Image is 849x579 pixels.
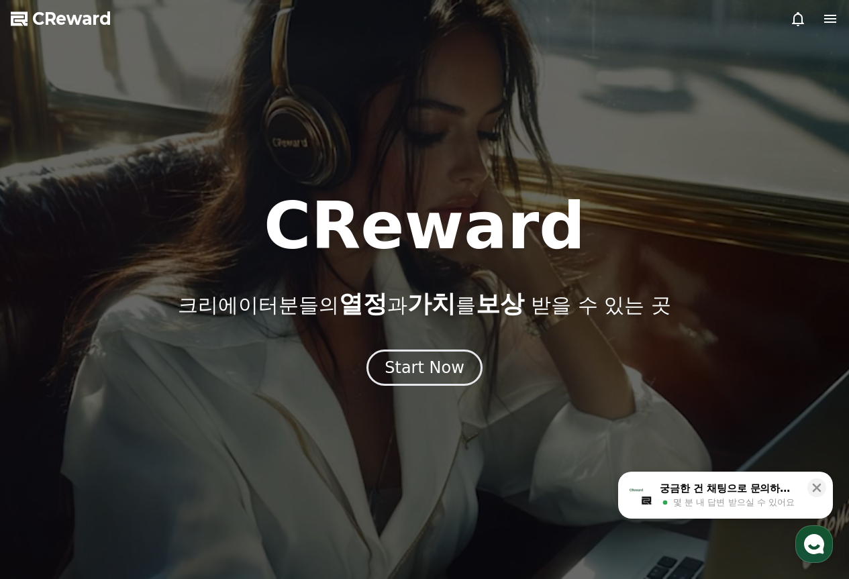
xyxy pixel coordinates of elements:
[32,8,111,30] span: CReward
[178,291,670,317] p: 크리에이터분들의 과 를 받을 수 있는 곳
[407,290,456,317] span: 가치
[366,350,483,386] button: Start Now
[385,357,464,378] div: Start Now
[339,290,387,317] span: 열정
[366,363,483,376] a: Start Now
[11,8,111,30] a: CReward
[476,290,524,317] span: 보상
[264,194,585,258] h1: CReward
